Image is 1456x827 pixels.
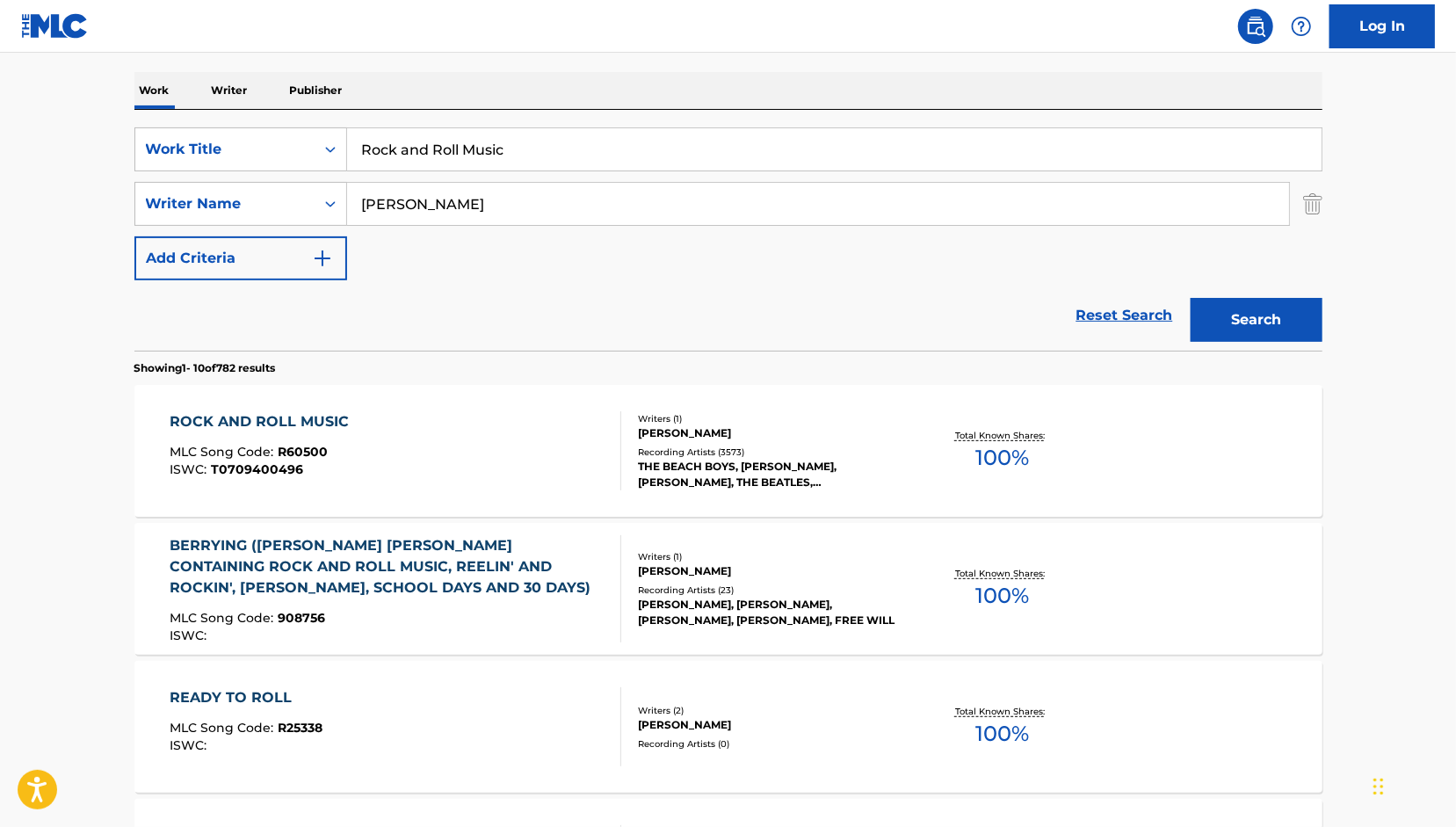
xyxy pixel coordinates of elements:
[955,567,1049,580] p: Total Known Shares:
[170,461,211,477] span: ISWC :
[955,429,1049,442] p: Total Known Shares:
[170,411,358,432] div: ROCK AND ROLL MUSIC
[638,459,903,490] div: THE BEACH BOYS, [PERSON_NAME], [PERSON_NAME], THE BEATLES, [PERSON_NAME], THE BEACH BOYS
[1373,760,1384,813] div: Drag
[1329,4,1435,48] a: Log In
[975,442,1029,474] span: 100 %
[638,550,903,563] div: Writers ( 1 )
[206,72,253,109] p: Writer
[1238,9,1273,44] a: Public Search
[1303,182,1322,226] img: Delete Criterion
[170,444,278,460] span: MLC Song Code :
[278,444,328,460] span: R60500
[134,360,276,376] p: Showing 1 - 10 of 782 results
[1291,16,1312,37] img: help
[134,385,1322,517] a: ROCK AND ROLL MUSICMLC Song Code:R60500ISWC:T0709400496Writers (1)[PERSON_NAME]Recording Artists ...
[146,139,304,160] div: Work Title
[21,13,89,39] img: MLC Logo
[1368,743,1456,827] iframe: Chat Widget
[638,412,903,425] div: Writers ( 1 )
[1068,296,1182,335] a: Reset Search
[278,720,322,736] span: R25338
[170,535,606,598] div: BERRYING ([PERSON_NAME] [PERSON_NAME] CONTAINING ROCK AND ROLL MUSIC, REELIN' AND ROCKIN', [PERSO...
[170,610,278,626] span: MLC Song Code :
[955,705,1049,718] p: Total Known Shares:
[638,737,903,751] div: Recording Artists ( 0 )
[134,661,1322,793] a: READY TO ROLLMLC Song Code:R25338ISWC:Writers (2)[PERSON_NAME]Recording Artists (0)Total Known Sh...
[134,523,1322,655] a: BERRYING ([PERSON_NAME] [PERSON_NAME] CONTAINING ROCK AND ROLL MUSIC, REELIN' AND ROCKIN', [PERSO...
[1284,9,1319,44] div: Help
[285,72,348,109] p: Publisher
[1191,298,1322,342] button: Search
[638,717,903,733] div: [PERSON_NAME]
[638,704,903,717] div: Writers ( 2 )
[146,193,304,214] div: Writer Name
[312,248,333,269] img: 9d2ae6d4665cec9f34b9.svg
[170,628,211,643] span: ISWC :
[975,580,1029,612] span: 100 %
[638,446,903,459] div: Recording Artists ( 3573 )
[638,425,903,441] div: [PERSON_NAME]
[134,72,175,109] p: Work
[211,461,303,477] span: T0709400496
[170,737,211,753] span: ISWC :
[170,720,278,736] span: MLC Song Code :
[134,127,1322,351] form: Search Form
[638,584,903,597] div: Recording Artists ( 23 )
[638,597,903,628] div: [PERSON_NAME], [PERSON_NAME], [PERSON_NAME], [PERSON_NAME], FREE WILL
[1245,16,1266,37] img: search
[975,718,1029,750] span: 100 %
[638,563,903,579] div: [PERSON_NAME]
[134,236,347,280] button: Add Criteria
[170,687,322,708] div: READY TO ROLL
[278,610,325,626] span: 908756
